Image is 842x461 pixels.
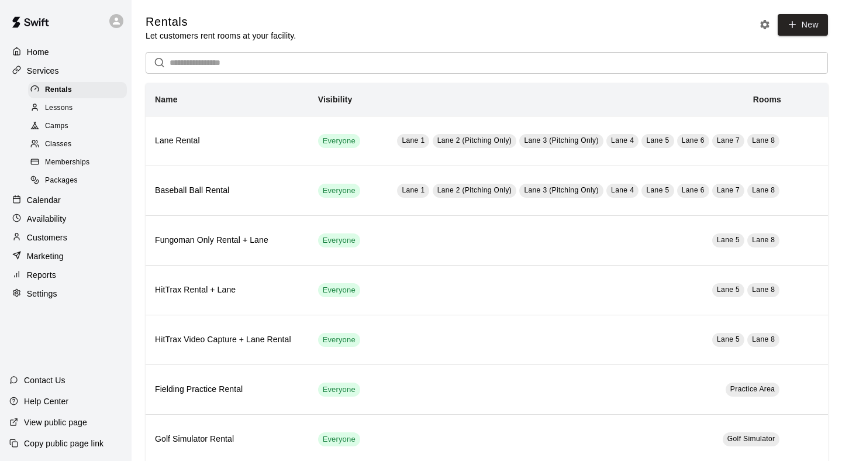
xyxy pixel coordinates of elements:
[402,136,425,145] span: Lane 1
[318,384,360,395] span: Everyone
[752,285,775,294] span: Lane 8
[27,250,64,262] p: Marketing
[27,232,67,243] p: Customers
[9,43,122,61] a: Home
[717,236,740,244] span: Lane 5
[682,186,705,194] span: Lane 6
[9,285,122,302] a: Settings
[28,118,127,135] div: Camps
[24,395,68,407] p: Help Center
[28,172,132,190] a: Packages
[24,438,103,449] p: Copy public page link
[155,284,299,297] h6: HitTrax Rental + Lane
[318,432,360,446] div: This service is visible to all of your customers
[24,417,87,428] p: View public page
[27,269,56,281] p: Reports
[318,333,360,347] div: This service is visible to all of your customers
[318,335,360,346] span: Everyone
[778,14,828,36] a: New
[717,335,740,343] span: Lane 5
[9,62,122,80] a: Services
[524,186,599,194] span: Lane 3 (Pitching Only)
[28,154,132,172] a: Memberships
[717,136,740,145] span: Lane 7
[437,186,512,194] span: Lane 2 (Pitching Only)
[9,191,122,209] a: Calendar
[27,213,67,225] p: Availability
[717,186,740,194] span: Lane 7
[9,229,122,246] a: Customers
[524,136,599,145] span: Lane 3 (Pitching Only)
[611,136,634,145] span: Lane 4
[28,136,127,153] div: Classes
[318,235,360,246] span: Everyone
[28,81,132,99] a: Rentals
[45,102,73,114] span: Lessons
[318,283,360,297] div: This service is visible to all of your customers
[730,385,775,393] span: Practice Area
[437,136,512,145] span: Lane 2 (Pitching Only)
[155,433,299,446] h6: Golf Simulator Rental
[318,185,360,197] span: Everyone
[155,135,299,147] h6: Lane Rental
[45,139,71,150] span: Classes
[9,247,122,265] a: Marketing
[24,374,65,386] p: Contact Us
[318,383,360,397] div: This service is visible to all of your customers
[45,121,68,132] span: Camps
[318,184,360,198] div: This service is visible to all of your customers
[752,136,775,145] span: Lane 8
[318,95,353,104] b: Visibility
[155,95,178,104] b: Name
[45,84,72,96] span: Rentals
[611,186,634,194] span: Lane 4
[717,285,740,294] span: Lane 5
[28,136,132,154] a: Classes
[646,186,669,194] span: Lane 5
[146,14,296,30] h5: Rentals
[27,65,59,77] p: Services
[318,134,360,148] div: This service is visible to all of your customers
[318,285,360,296] span: Everyone
[28,118,132,136] a: Camps
[28,154,127,171] div: Memberships
[155,234,299,247] h6: Fungoman Only Rental + Lane
[756,16,774,33] button: Rental settings
[27,194,61,206] p: Calendar
[28,173,127,189] div: Packages
[646,136,669,145] span: Lane 5
[9,210,122,228] a: Availability
[27,46,49,58] p: Home
[155,383,299,396] h6: Fielding Practice Rental
[753,95,781,104] b: Rooms
[9,266,122,284] a: Reports
[28,82,127,98] div: Rentals
[752,236,775,244] span: Lane 8
[752,186,775,194] span: Lane 8
[727,435,775,443] span: Golf Simulator
[318,136,360,147] span: Everyone
[682,136,705,145] span: Lane 6
[402,186,425,194] span: Lane 1
[28,100,127,116] div: Lessons
[146,30,296,42] p: Let customers rent rooms at your facility.
[45,175,78,187] span: Packages
[318,434,360,445] span: Everyone
[28,99,132,117] a: Lessons
[752,335,775,343] span: Lane 8
[155,333,299,346] h6: HitTrax Video Capture + Lane Rental
[27,288,57,300] p: Settings
[45,157,89,168] span: Memberships
[155,184,299,197] h6: Baseball Ball Rental
[318,233,360,247] div: This service is visible to all of your customers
